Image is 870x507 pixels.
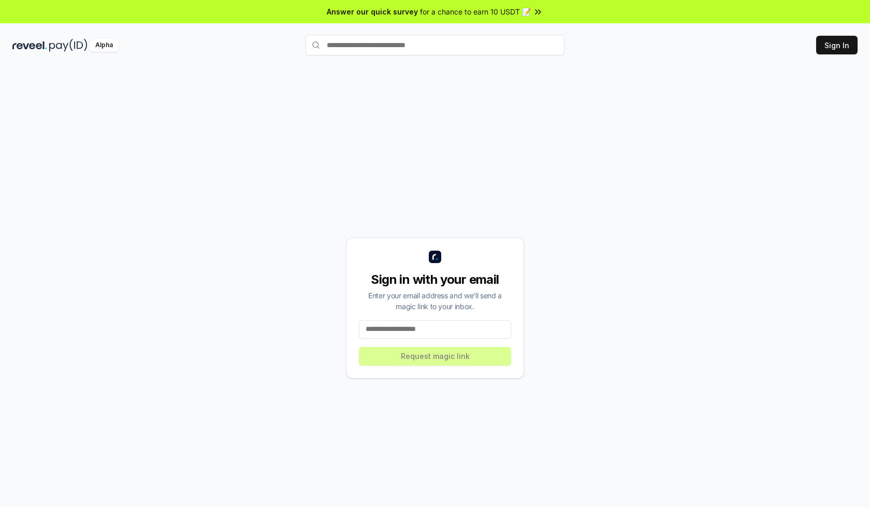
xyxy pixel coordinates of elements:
[327,6,418,17] span: Answer our quick survey
[359,271,511,288] div: Sign in with your email
[816,36,858,54] button: Sign In
[90,39,119,52] div: Alpha
[49,39,88,52] img: pay_id
[359,290,511,312] div: Enter your email address and we’ll send a magic link to your inbox.
[12,39,47,52] img: reveel_dark
[420,6,531,17] span: for a chance to earn 10 USDT 📝
[429,251,441,263] img: logo_small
